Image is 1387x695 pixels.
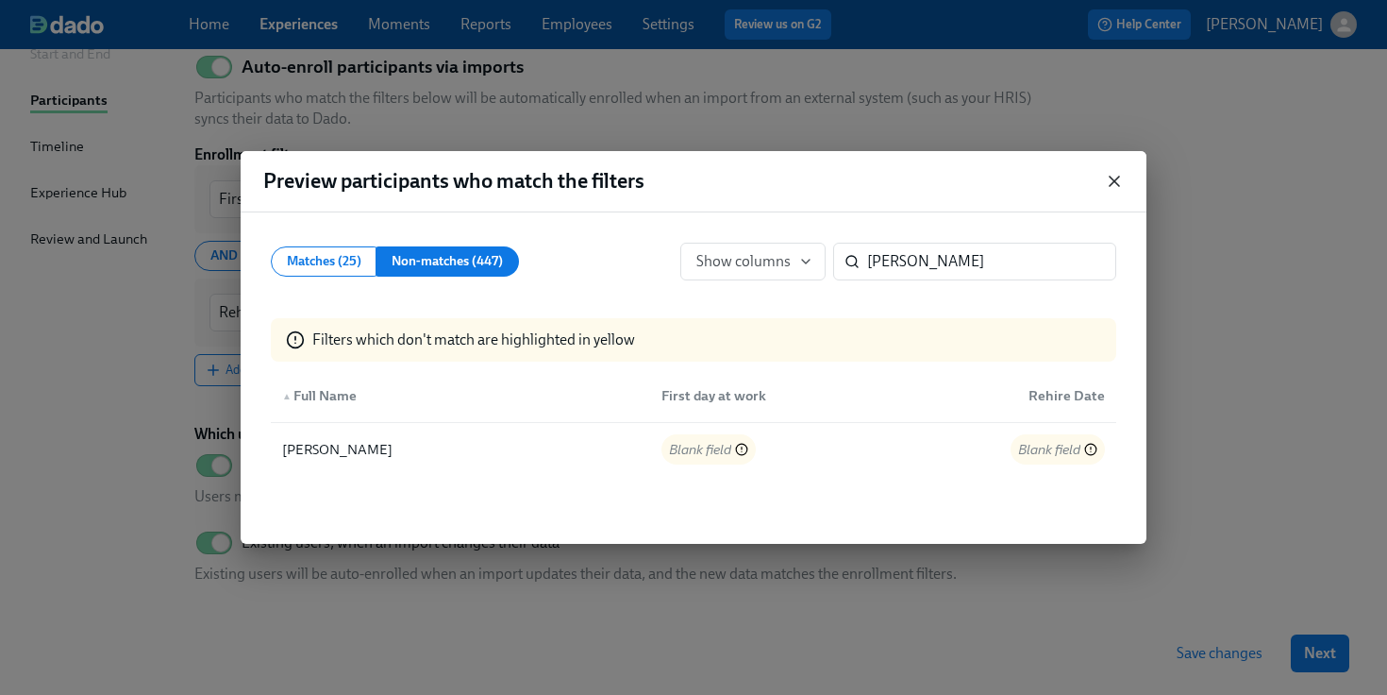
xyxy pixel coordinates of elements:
[376,246,519,277] button: Non-matches (447)
[1018,438,1080,461] span: Blank field
[263,167,644,195] h2: Preview participants who match the filters
[392,250,503,274] span: Non-matches (447)
[870,384,1112,407] div: Rehire Date
[696,252,810,271] span: Show columns
[287,250,361,274] span: Matches (25)
[312,330,635,350] p: Filters which don't match are highlighted in yellow
[275,384,646,407] div: Full Name
[680,243,826,280] button: Show columns
[646,377,870,415] div: First day at work
[275,438,646,461] div: [PERSON_NAME]
[282,392,292,401] span: ▲
[867,243,1116,280] input: Search by name
[870,377,1112,415] div: Rehire Date
[669,438,731,461] span: Blank field
[654,384,870,407] div: First day at work
[275,377,646,415] div: ▲Full Name
[271,246,377,277] button: Matches (25)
